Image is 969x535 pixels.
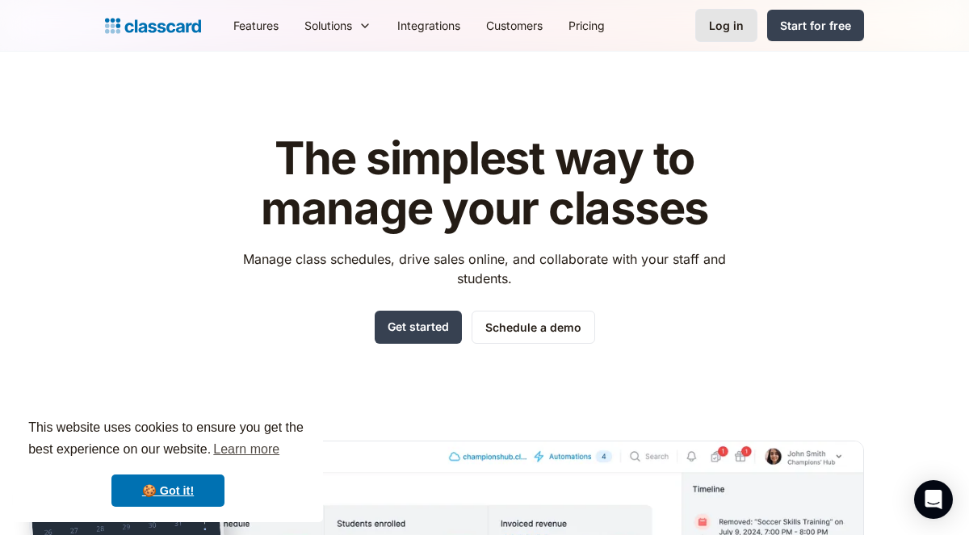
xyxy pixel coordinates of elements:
a: Logo [105,15,201,37]
a: dismiss cookie message [111,474,224,507]
p: Manage class schedules, drive sales online, and collaborate with your staff and students. [229,249,741,288]
a: Schedule a demo [472,311,595,344]
a: learn more about cookies [211,437,282,462]
a: Log in [695,9,757,42]
a: Start for free [767,10,864,41]
div: Solutions [292,7,384,44]
a: Pricing [556,7,618,44]
div: Log in [709,17,744,34]
a: Get started [375,311,462,344]
a: Customers [473,7,556,44]
div: cookieconsent [13,403,323,522]
div: Open Intercom Messenger [914,480,953,519]
span: This website uses cookies to ensure you get the best experience on our website. [28,418,308,462]
div: Solutions [304,17,352,34]
a: Features [220,7,292,44]
a: Integrations [384,7,473,44]
div: Start for free [780,17,851,34]
h1: The simplest way to manage your classes [229,134,741,233]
